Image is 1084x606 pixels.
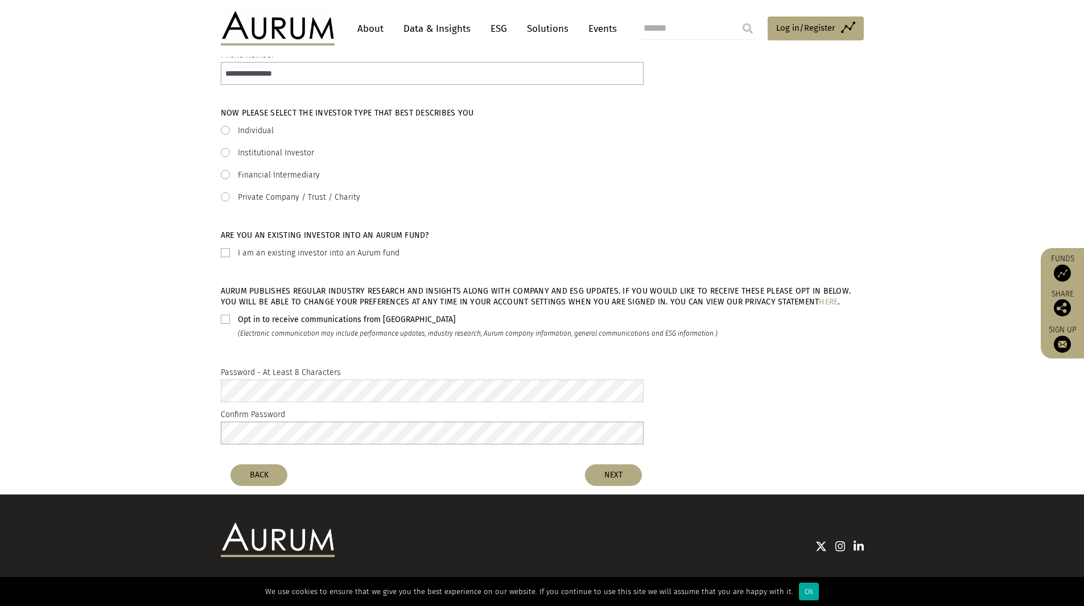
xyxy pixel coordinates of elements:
h5: Aurum publishes regular industry research and insights along with company and ESG updates. If you... [221,286,864,307]
a: Log in/Register [768,17,864,40]
i: (Electronic communication may include performance updates, industry research, Aurum company infor... [238,329,718,337]
img: Share this post [1054,299,1071,316]
img: Twitter icon [815,541,827,552]
div: Ok [799,583,819,600]
a: Data & Insights [398,18,476,39]
label: Individual [238,124,274,138]
h5: Now please select the investor type that best describes you [221,108,864,118]
a: here [819,297,838,307]
a: Funds [1046,254,1078,282]
button: NEXT [585,464,642,486]
img: Aurum Logo [221,523,335,557]
label: Institutional Investor [238,146,314,160]
a: About [352,18,389,39]
img: Linkedin icon [854,541,864,552]
img: Instagram icon [835,541,846,552]
button: BACK [230,464,287,486]
label: Financial Intermediary [238,168,320,182]
img: Sign up to our newsletter [1054,336,1071,353]
img: Access Funds [1054,265,1071,282]
a: Sign up [1046,325,1078,353]
img: Aurum [221,11,335,46]
a: Solutions [521,18,574,39]
label: I am an existing investor into an Aurum fund [238,246,399,260]
div: Share [1046,290,1078,316]
input: Submit [736,17,759,40]
label: Private Company / Trust / Charity [238,191,360,204]
a: ESG [485,18,513,39]
label: Confirm Password [221,408,285,422]
b: Opt in to receive communications from [GEOGRAPHIC_DATA] [238,315,456,324]
a: Events [583,18,617,39]
h5: Are you an existing investor into an Aurum fund? [221,230,864,241]
span: Log in/Register [776,21,835,35]
label: Password - At Least 8 Characters [221,366,341,380]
